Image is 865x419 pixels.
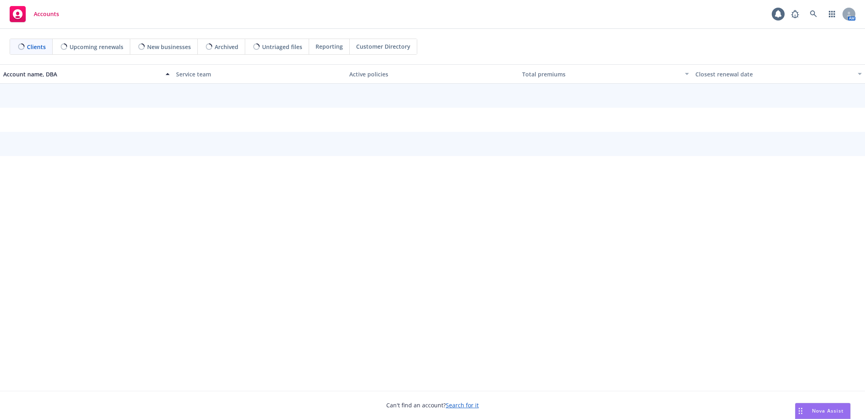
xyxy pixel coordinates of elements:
button: Nova Assist [795,403,851,419]
span: Upcoming renewals [70,43,123,51]
span: Reporting [316,42,343,51]
button: Service team [173,64,346,84]
span: Accounts [34,11,59,17]
div: Account name, DBA [3,70,161,78]
a: Report a Bug [787,6,803,22]
span: Customer Directory [356,42,410,51]
div: Drag to move [795,403,806,419]
button: Active policies [346,64,519,84]
div: Service team [176,70,342,78]
a: Search [806,6,822,22]
button: Total premiums [519,64,692,84]
div: Active policies [349,70,516,78]
a: Search for it [446,401,479,409]
a: Accounts [6,3,62,25]
span: Archived [215,43,238,51]
div: Closest renewal date [695,70,853,78]
span: Clients [27,43,46,51]
span: Can't find an account? [386,401,479,409]
a: Switch app [824,6,840,22]
button: Closest renewal date [692,64,865,84]
div: Total premiums [522,70,680,78]
span: Untriaged files [262,43,302,51]
span: New businesses [147,43,191,51]
span: Nova Assist [812,407,844,414]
